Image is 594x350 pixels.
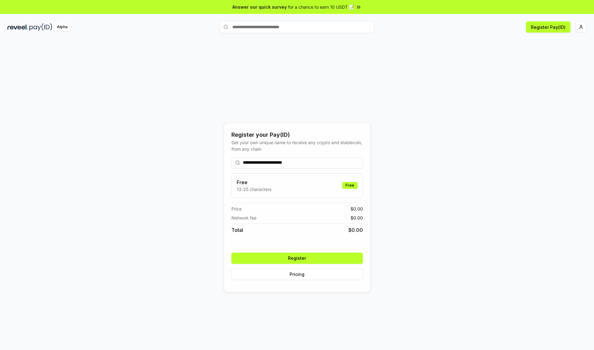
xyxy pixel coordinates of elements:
[237,179,271,186] h3: Free
[231,226,243,234] span: Total
[348,226,363,234] span: $ 0.00
[288,4,354,10] span: for a chance to earn 10 USDT 📝
[351,215,363,221] span: $ 0.00
[526,21,570,33] button: Register Pay(ID)
[29,23,52,31] img: pay_id
[351,206,363,212] span: $ 0.00
[231,215,256,221] span: Network fee
[54,23,71,31] div: Alpha
[232,4,287,10] span: Answer our quick survey
[237,186,271,193] p: 13-25 characters
[7,23,28,31] img: reveel_dark
[342,182,358,189] div: Free
[231,269,363,280] button: Pricing
[231,253,363,264] button: Register
[231,206,242,212] span: Price
[231,139,363,152] div: Get your own unique name to receive any crypto and stablecoin, from any chain
[231,131,363,139] div: Register your Pay(ID)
